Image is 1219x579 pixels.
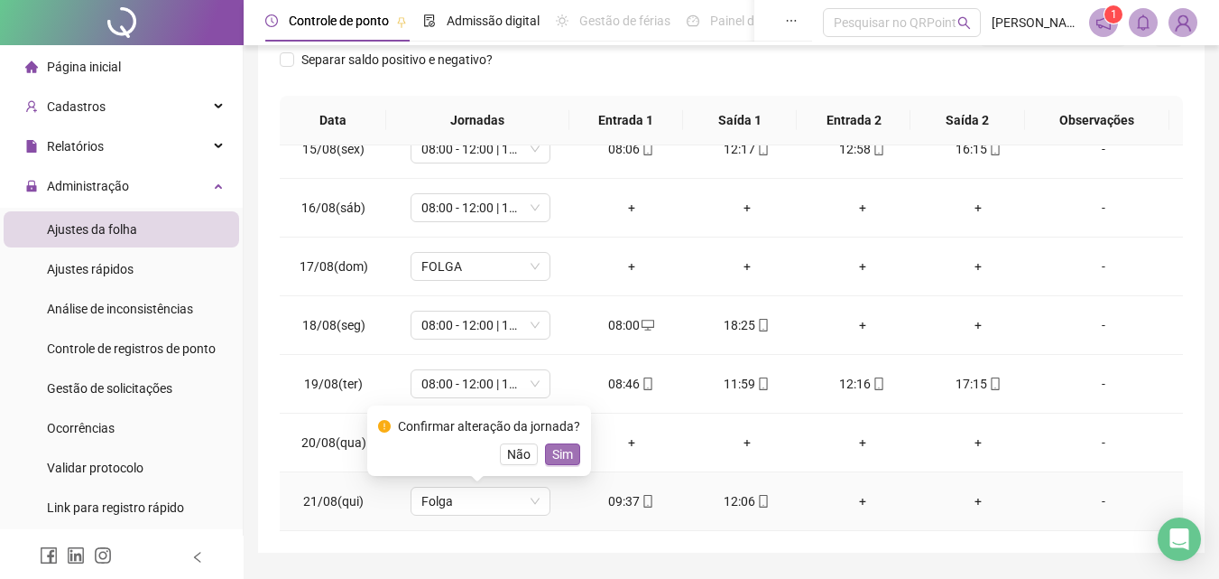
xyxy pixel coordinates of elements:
[47,302,193,316] span: Análise de inconsistências
[687,14,699,27] span: dashboard
[67,546,85,565] span: linkedin
[755,378,770,390] span: mobile
[421,253,540,280] span: FOLGA
[289,14,389,28] span: Controle de ponto
[935,374,1021,394] div: 17:15
[957,16,971,30] span: search
[1039,110,1155,130] span: Observações
[640,495,654,508] span: mobile
[755,495,770,508] span: mobile
[47,60,121,74] span: Página inicial
[1025,96,1169,145] th: Observações
[1095,14,1112,31] span: notification
[987,378,1002,390] span: mobile
[47,500,184,515] span: Link para registro rápido
[819,257,906,276] div: +
[588,491,675,511] div: 09:37
[640,378,654,390] span: mobile
[47,341,216,356] span: Controle de registros de ponto
[992,13,1078,33] span: [PERSON_NAME] do canal
[47,381,172,396] span: Gestão de solicitações
[871,378,885,390] span: mobile
[507,444,531,464] span: Não
[819,433,906,453] div: +
[819,491,906,511] div: +
[935,315,1021,335] div: +
[935,139,1021,159] div: 16:15
[935,491,1021,511] div: +
[421,370,540,397] span: 08:00 - 12:00 | 13:00 - 16:20
[421,135,540,163] span: 08:00 - 12:00 | 13:00 - 16:20
[588,139,675,159] div: 08:06
[704,257,790,276] div: +
[386,96,569,145] th: Jornadas
[447,14,540,28] span: Admissão digital
[552,444,573,464] span: Sim
[704,374,790,394] div: 11:59
[304,377,363,391] span: 19/08(ter)
[301,201,365,215] span: 16/08(sáb)
[987,143,1002,155] span: mobile
[871,143,885,155] span: mobile
[1050,433,1157,453] div: -
[819,374,906,394] div: 12:16
[710,14,780,28] span: Painel do DP
[47,262,134,276] span: Ajustes rápidos
[294,50,500,70] span: Separar saldo positivo e negativo?
[935,198,1021,218] div: +
[47,461,143,475] span: Validar protocolo
[569,96,683,145] th: Entrada 1
[935,433,1021,453] div: +
[25,180,38,192] span: lock
[25,61,38,73] span: home
[47,99,106,114] span: Cadastros
[421,312,540,339] span: 08:00 - 12:00 | 13:00 - 16:20
[47,179,129,193] span: Administração
[588,374,675,394] div: 08:46
[588,257,675,276] div: +
[1158,518,1201,561] div: Open Intercom Messenger
[301,435,366,450] span: 20/08(qua)
[1169,9,1196,36] img: 84188
[25,140,38,153] span: file
[47,139,104,154] span: Relatórios
[683,96,797,145] th: Saída 1
[1050,198,1157,218] div: -
[588,433,675,453] div: +
[500,444,538,465] button: Não
[785,14,798,27] span: ellipsis
[302,142,365,156] span: 15/08(sex)
[265,14,278,27] span: clock-circle
[1111,8,1117,21] span: 1
[797,96,910,145] th: Entrada 2
[588,315,675,335] div: 08:00
[1050,491,1157,511] div: -
[303,494,364,509] span: 21/08(qui)
[421,194,540,221] span: 08:00 - 12:00 | 13:00 - 16:20
[47,421,115,435] span: Ocorrências
[704,315,790,335] div: 18:25
[47,222,137,237] span: Ajustes da folha
[378,420,391,433] span: exclamation-circle
[1050,257,1157,276] div: -
[396,16,407,27] span: pushpin
[1050,139,1157,159] div: -
[94,546,112,565] span: instagram
[704,491,790,511] div: 12:06
[302,318,365,332] span: 18/08(seg)
[423,14,436,27] span: file-done
[545,444,580,465] button: Sim
[300,259,368,274] span: 17/08(dom)
[1050,315,1157,335] div: -
[40,546,58,565] span: facebook
[910,96,1024,145] th: Saída 2
[640,319,654,332] span: desktop
[1104,5,1122,23] sup: 1
[640,143,654,155] span: mobile
[935,257,1021,276] div: +
[755,143,770,155] span: mobile
[819,139,906,159] div: 12:58
[191,551,204,564] span: left
[704,433,790,453] div: +
[556,14,568,27] span: sun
